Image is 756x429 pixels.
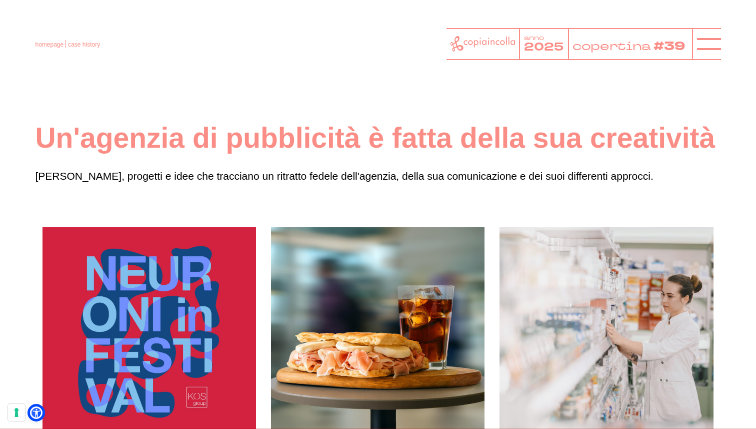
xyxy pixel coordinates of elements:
a: Open Accessibility Menu [30,406,42,419]
tspan: #39 [655,38,687,55]
a: homepage [35,41,63,48]
tspan: anno [524,34,544,43]
h1: Un'agenzia di pubblicità è fatta della sua creatività [35,120,720,156]
tspan: copertina [572,38,652,54]
button: Le tue preferenze relative al consenso per le tecnologie di tracciamento [8,404,25,421]
span: case history [68,41,100,48]
tspan: 2025 [524,40,563,55]
p: [PERSON_NAME], progetti e idee che tracciano un ritratto fedele dell'agenzia, della sua comunicaz... [35,168,720,185]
